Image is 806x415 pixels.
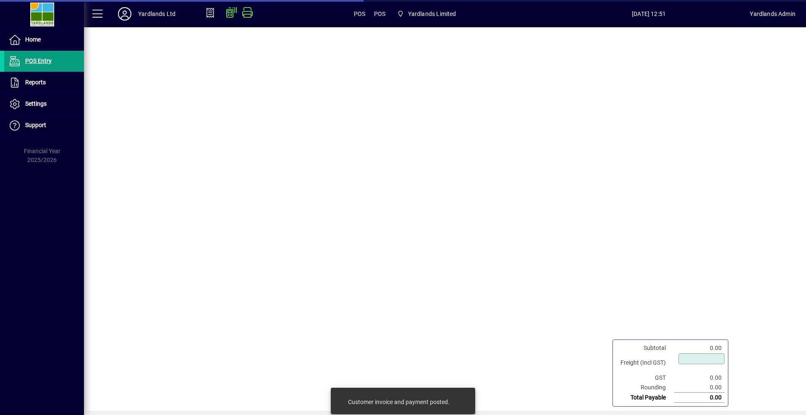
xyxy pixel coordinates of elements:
span: Support [25,122,46,128]
span: POS [374,7,386,21]
td: GST [616,373,674,383]
div: Customer invoice and payment posted. [348,398,450,406]
button: Profile [111,6,138,21]
td: 0.00 [674,373,725,383]
div: Yardlands Ltd [138,7,175,21]
td: 0.00 [674,343,725,353]
td: Total Payable [616,393,674,403]
span: POS Entry [25,57,52,64]
a: Home [4,29,84,50]
span: Reports [25,79,46,86]
a: Settings [4,94,84,115]
td: Subtotal [616,343,674,353]
div: Yardlands Admin [750,7,796,21]
td: 0.00 [674,383,725,393]
td: 0.00 [674,393,725,403]
td: Rounding [616,383,674,393]
a: Reports [4,72,84,93]
span: Yardlands Limited [394,6,459,21]
span: Settings [25,100,47,107]
span: Yardlands Limited [408,7,456,21]
span: [DATE] 12:51 [548,7,750,21]
td: Freight (Incl GST) [616,353,674,373]
a: Support [4,115,84,136]
span: POS [354,7,366,21]
span: Home [25,36,41,43]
